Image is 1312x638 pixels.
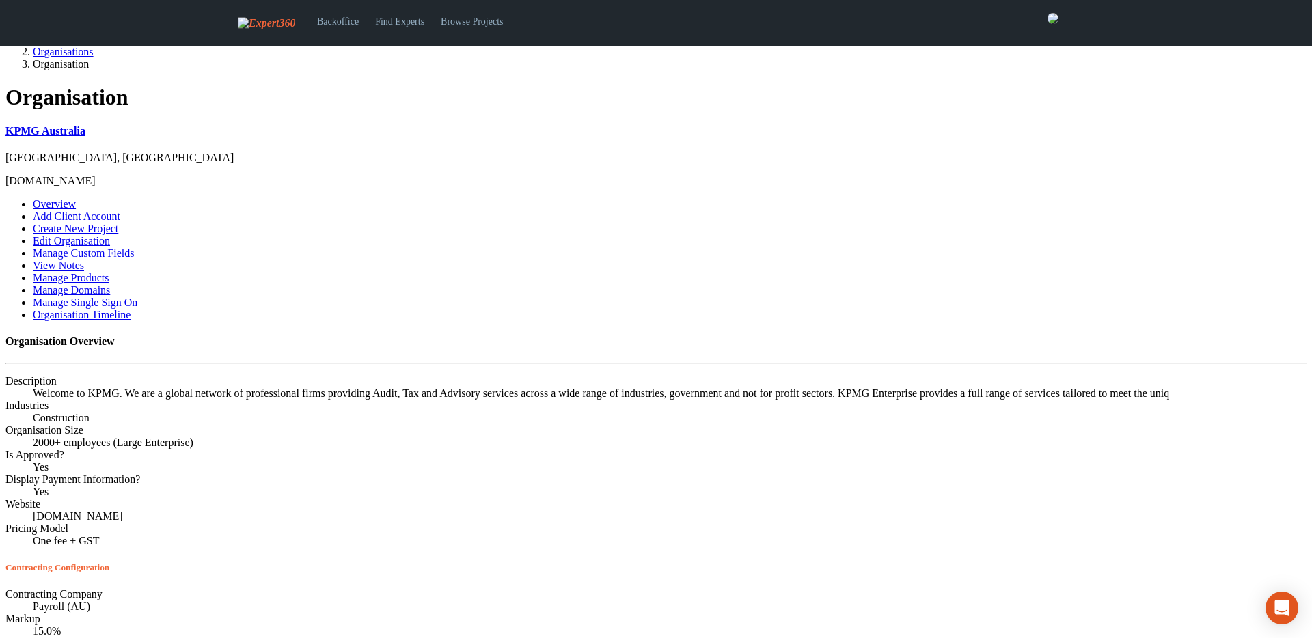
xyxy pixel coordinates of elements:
a: Add Client Account [33,210,120,222]
dd: Yes [33,486,1307,498]
a: Organisations [33,46,94,57]
h1: Organisation [5,85,1307,110]
a: Organisation Timeline [33,309,131,320]
dt: Description [5,375,1307,387]
dt: Markup [5,613,1307,625]
dd: One fee + GST [33,535,1307,547]
a: Manage Products [33,272,109,283]
dd: Construction [33,412,1307,424]
dd: Yes [33,461,1307,473]
dd: Payroll (AU) [33,600,1307,613]
dt: Contracting Company [5,588,1307,600]
a: View Notes [33,260,84,271]
a: Manage Single Sign On [33,296,137,308]
a: Create New Project [33,223,118,234]
a: Manage Domains [33,284,110,296]
dt: Organisation Size [5,424,1307,436]
a: KPMG Australia [5,125,1307,137]
dd: 2000+ employees (Large Enterprise) [33,436,1307,449]
dt: Pricing Model [5,523,1307,535]
dd: Welcome to KPMG. We are a global network of professional firms providing Audit, Tax and Advisory ... [33,387,1307,400]
p: [DOMAIN_NAME] [5,175,1307,187]
dt: Industries [5,400,1307,412]
img: Expert360 [238,17,295,29]
dt: Is Approved? [5,449,1307,461]
a: Edit Organisation [33,235,110,247]
div: Open Intercom Messenger [1266,592,1298,624]
a: Overview [33,198,76,210]
dt: Website [5,498,1307,510]
dd: [DOMAIN_NAME] [33,510,1307,523]
dt: Display Payment Information? [5,473,1307,486]
p: [GEOGRAPHIC_DATA], [GEOGRAPHIC_DATA] [5,152,1307,164]
li: Organisation [33,58,1307,70]
a: Manage Custom Fields [33,247,134,259]
dd: 15.0% [33,625,1307,637]
h4: Organisation Overview [5,335,1307,348]
h5: Contracting Configuration [5,562,1307,573]
img: aacfd360-1189-4d2c-8c99-f915b2c139f3-normal.png [1048,13,1058,24]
